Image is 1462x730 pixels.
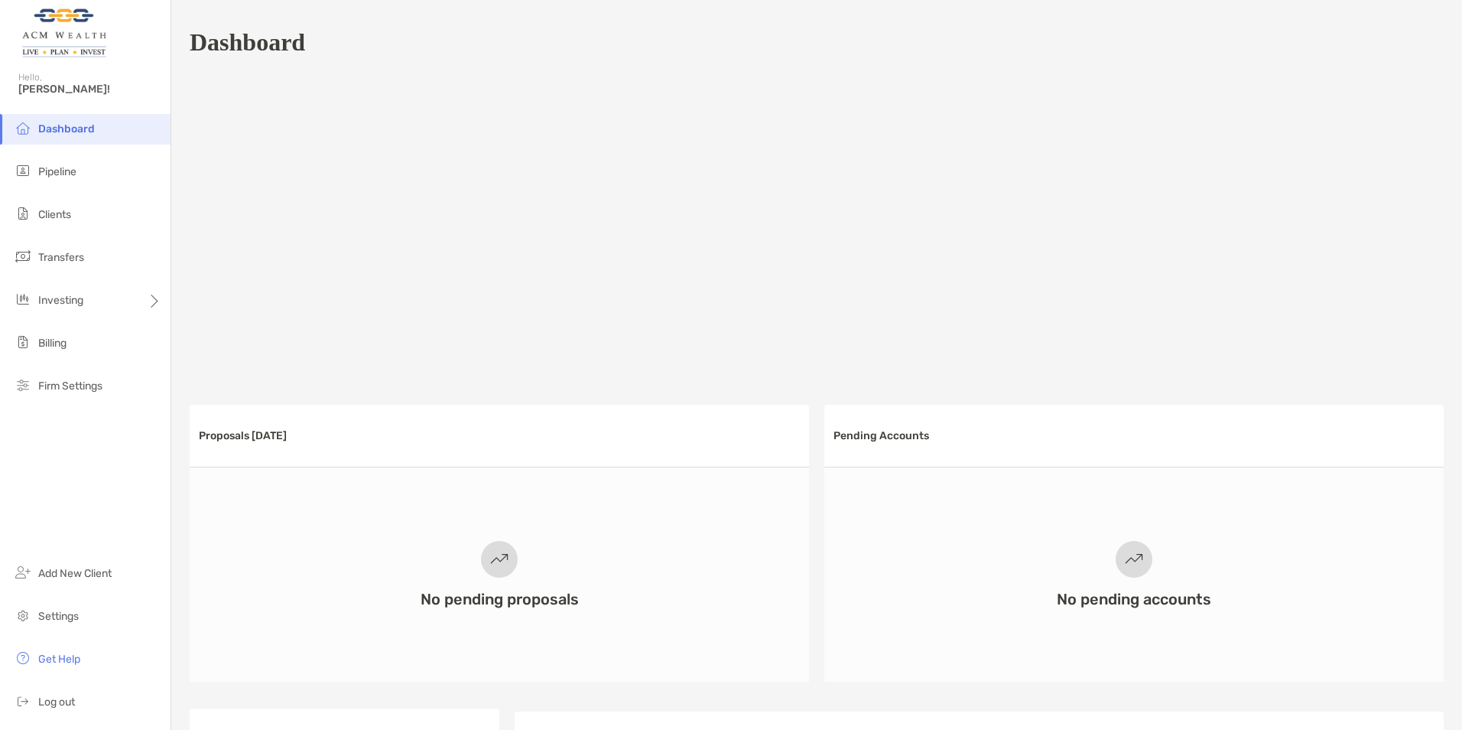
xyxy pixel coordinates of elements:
[421,590,579,608] h3: No pending proposals
[14,333,32,351] img: billing icon
[199,429,287,442] h3: Proposals [DATE]
[14,161,32,180] img: pipeline icon
[14,290,32,308] img: investing icon
[38,165,76,178] span: Pipeline
[14,119,32,137] img: dashboard icon
[38,653,80,666] span: Get Help
[14,376,32,394] img: firm-settings icon
[38,294,83,307] span: Investing
[18,6,109,61] img: Zoe Logo
[38,122,95,135] span: Dashboard
[14,606,32,624] img: settings icon
[833,429,929,442] h3: Pending Accounts
[14,692,32,710] img: logout icon
[38,610,79,623] span: Settings
[38,380,102,393] span: Firm Settings
[14,204,32,223] img: clients icon
[38,208,71,221] span: Clients
[38,696,75,709] span: Log out
[1057,590,1211,608] h3: No pending accounts
[14,563,32,582] img: add_new_client icon
[18,83,161,96] span: [PERSON_NAME]!
[38,337,67,350] span: Billing
[38,251,84,264] span: Transfers
[14,247,32,266] img: transfers icon
[38,567,112,580] span: Add New Client
[190,28,305,57] h1: Dashboard
[14,649,32,667] img: get-help icon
